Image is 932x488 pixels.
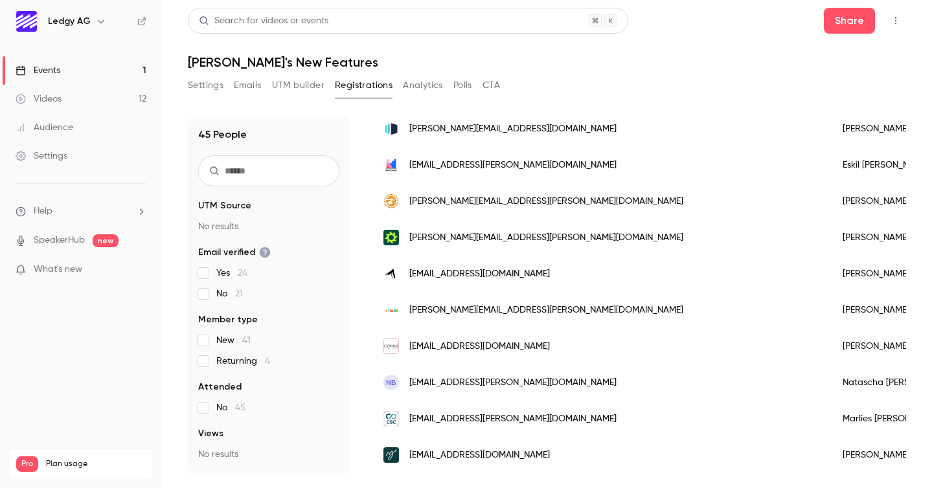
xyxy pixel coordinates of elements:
[216,287,243,300] span: No
[16,456,38,472] span: Pro
[216,267,247,280] span: Yes
[272,75,324,96] button: UTM builder
[383,121,399,137] img: ledgy.com
[409,159,617,172] span: [EMAIL_ADDRESS][PERSON_NAME][DOMAIN_NAME]
[188,75,223,96] button: Settings
[16,121,73,134] div: Audience
[131,264,146,276] iframe: Noticeable Trigger
[216,334,251,347] span: New
[198,381,242,394] span: Attended
[383,447,399,463] img: manual.co
[409,195,683,208] span: [PERSON_NAME][EMAIL_ADDRESS][PERSON_NAME][DOMAIN_NAME]
[409,376,617,390] span: [EMAIL_ADDRESS][PERSON_NAME][DOMAIN_NAME]
[383,411,399,427] img: cscglobal.com
[34,263,82,276] span: What's new
[383,302,399,318] img: atomlearning.co.uk
[824,8,875,34] button: Share
[198,220,339,233] p: No results
[242,336,251,345] span: 41
[234,75,261,96] button: Emails
[238,269,247,278] span: 24
[46,459,146,469] span: Plan usage
[198,127,247,142] h1: 45 People
[198,448,339,461] p: No results
[265,357,270,366] span: 4
[383,157,399,173] img: mentimeter.com
[34,234,85,247] a: SpeakerHub
[198,199,251,212] span: UTM Source
[383,338,399,354] img: q3medical.com
[409,340,550,353] span: [EMAIL_ADDRESS][DOMAIN_NAME]
[16,64,60,77] div: Events
[198,427,223,440] span: Views
[335,75,392,96] button: Registrations
[386,377,396,388] span: NB
[199,14,328,28] div: Search for videos or events
[16,93,62,105] div: Videos
[93,234,119,247] span: new
[48,15,91,28] h6: Ledgy AG
[16,150,67,162] div: Settings
[383,266,399,282] img: amberstudio.com
[216,401,245,414] span: No
[188,54,906,70] h1: [PERSON_NAME]'s New Features
[409,122,617,136] span: [PERSON_NAME][EMAIL_ADDRESS][DOMAIN_NAME]
[235,403,245,412] span: 45
[453,75,472,96] button: Polls
[403,75,443,96] button: Analytics
[198,313,258,326] span: Member type
[409,231,683,245] span: [PERSON_NAME][EMAIL_ADDRESS][PERSON_NAME][DOMAIN_NAME]
[235,289,243,298] span: 21
[198,246,271,259] span: Email verified
[409,412,617,426] span: [EMAIL_ADDRESS][PERSON_NAME][DOMAIN_NAME]
[16,11,37,32] img: Ledgy AG
[483,75,500,96] button: CTA
[34,205,52,218] span: Help
[16,205,146,218] li: help-dropdown-opener
[216,355,270,368] span: Returning
[383,194,399,209] img: mealsuite.com
[409,304,683,317] span: [PERSON_NAME][EMAIL_ADDRESS][PERSON_NAME][DOMAIN_NAME]
[409,267,550,281] span: [EMAIL_ADDRESS][DOMAIN_NAME]
[198,474,234,487] span: Referrer
[409,449,550,462] span: [EMAIL_ADDRESS][DOMAIN_NAME]
[383,230,399,245] img: pallon.com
